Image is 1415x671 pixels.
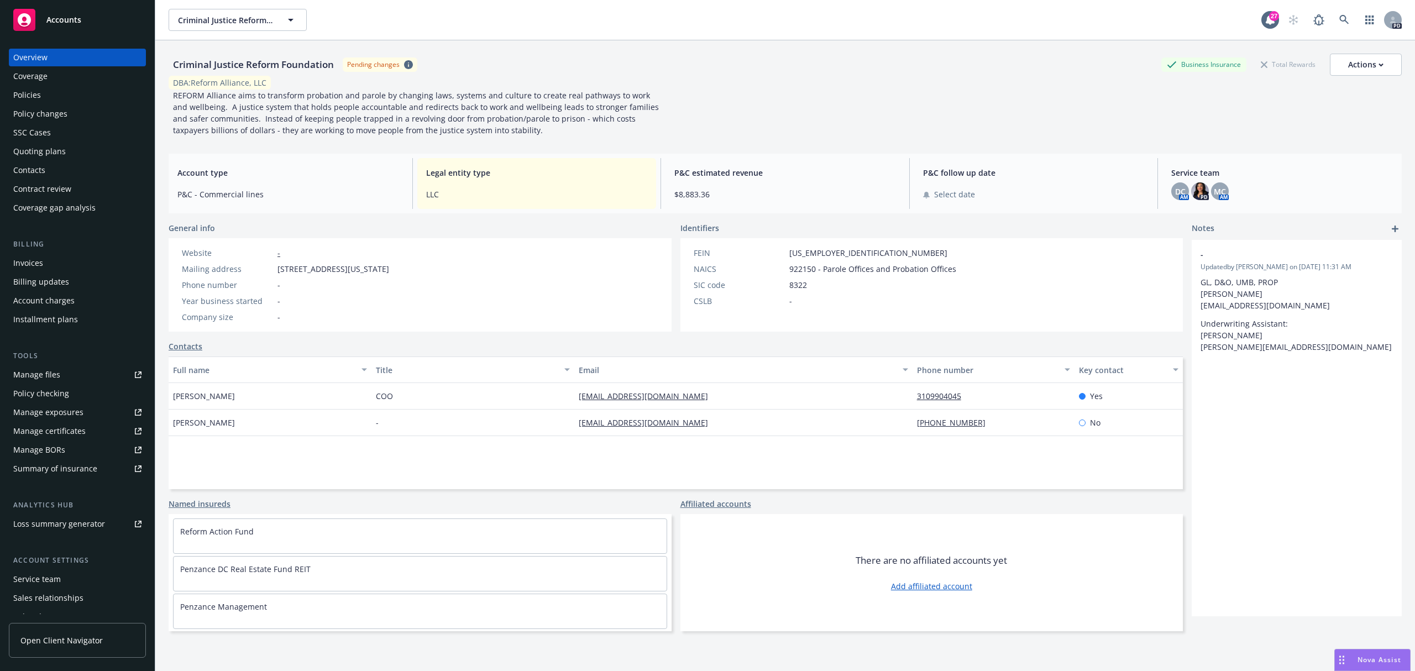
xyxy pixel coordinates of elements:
[674,167,896,179] span: P&C estimated revenue
[1348,54,1383,75] div: Actions
[694,263,785,275] div: NAICS
[1171,167,1393,179] span: Service team
[579,391,717,401] a: [EMAIL_ADDRESS][DOMAIN_NAME]
[13,422,86,440] div: Manage certificates
[182,295,273,307] div: Year business started
[9,570,146,588] a: Service team
[13,292,75,310] div: Account charges
[376,364,558,376] div: Title
[789,295,792,307] span: -
[169,222,215,234] span: General info
[13,105,67,123] div: Policy changes
[13,180,71,198] div: Contract review
[182,311,273,323] div: Company size
[694,247,785,259] div: FEIN
[177,188,399,200] span: P&C - Commercial lines
[169,357,371,383] button: Full name
[169,498,230,510] a: Named insureds
[180,526,254,537] a: Reform Action Fund
[9,199,146,217] a: Coverage gap analysis
[1201,276,1393,311] p: GL, D&O, UMB, PROP [PERSON_NAME] [EMAIL_ADDRESS][DOMAIN_NAME]
[277,279,280,291] span: -
[9,49,146,66] a: Overview
[173,390,235,402] span: [PERSON_NAME]
[1333,9,1355,31] a: Search
[13,403,83,421] div: Manage exposures
[343,57,417,71] span: Pending changes
[376,417,379,428] span: -
[277,311,280,323] span: -
[173,417,235,428] span: [PERSON_NAME]
[371,357,574,383] button: Title
[169,9,307,31] button: Criminal Justice Reform Foundation
[13,49,48,66] div: Overview
[789,263,956,275] span: 922150 - Parole Offices and Probation Offices
[13,86,41,104] div: Policies
[917,391,970,401] a: 3109904045
[923,167,1145,179] span: P&C follow up date
[13,311,78,328] div: Installment plans
[1358,655,1401,664] span: Nova Assist
[934,188,975,200] span: Select date
[180,564,311,574] a: Penzance DC Real Estate Fund REIT
[9,105,146,123] a: Policy changes
[426,167,648,179] span: Legal entity type
[1079,364,1166,376] div: Key contact
[13,570,61,588] div: Service team
[13,589,83,607] div: Sales relationships
[1201,249,1364,260] span: -
[1269,11,1279,21] div: 27
[13,366,60,384] div: Manage files
[13,199,96,217] div: Coverage gap analysis
[13,608,77,626] div: Related accounts
[1201,318,1393,353] p: Underwriting Assistant: [PERSON_NAME] [PERSON_NAME][EMAIL_ADDRESS][DOMAIN_NAME]
[9,311,146,328] a: Installment plans
[9,350,146,361] div: Tools
[891,580,972,592] a: Add affiliated account
[1330,54,1402,76] button: Actions
[177,167,399,179] span: Account type
[1214,186,1226,197] span: MC
[180,601,267,612] a: Penzance Management
[9,441,146,459] a: Manage BORs
[13,385,69,402] div: Policy checking
[9,180,146,198] a: Contract review
[917,364,1058,376] div: Phone number
[169,340,202,352] a: Contacts
[579,364,896,376] div: Email
[277,295,280,307] span: -
[913,357,1075,383] button: Phone number
[9,589,146,607] a: Sales relationships
[856,554,1007,567] span: There are no affiliated accounts yet
[173,90,661,135] span: REFORM Alliance aims to transform probation and parole by changing laws, systems and culture to c...
[182,247,273,259] div: Website
[1255,57,1321,71] div: Total Rewards
[13,273,69,291] div: Billing updates
[9,460,146,478] a: Summary of insurance
[9,385,146,402] a: Policy checking
[13,67,48,85] div: Coverage
[9,366,146,384] a: Manage files
[694,279,785,291] div: SIC code
[1359,9,1381,31] a: Switch app
[9,254,146,272] a: Invoices
[9,515,146,533] a: Loss summary generator
[277,248,280,258] a: -
[9,67,146,85] a: Coverage
[9,555,146,566] div: Account settings
[680,498,751,510] a: Affiliated accounts
[9,403,146,421] span: Manage exposures
[182,279,273,291] div: Phone number
[694,295,785,307] div: CSLB
[376,390,393,402] span: COO
[46,15,81,24] span: Accounts
[277,263,389,275] span: [STREET_ADDRESS][US_STATE]
[1191,182,1209,200] img: photo
[1334,649,1411,671] button: Nova Assist
[13,143,66,160] div: Quoting plans
[9,4,146,35] a: Accounts
[9,239,146,250] div: Billing
[169,57,338,72] div: Criminal Justice Reform Foundation
[1090,417,1100,428] span: No
[9,124,146,141] a: SSC Cases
